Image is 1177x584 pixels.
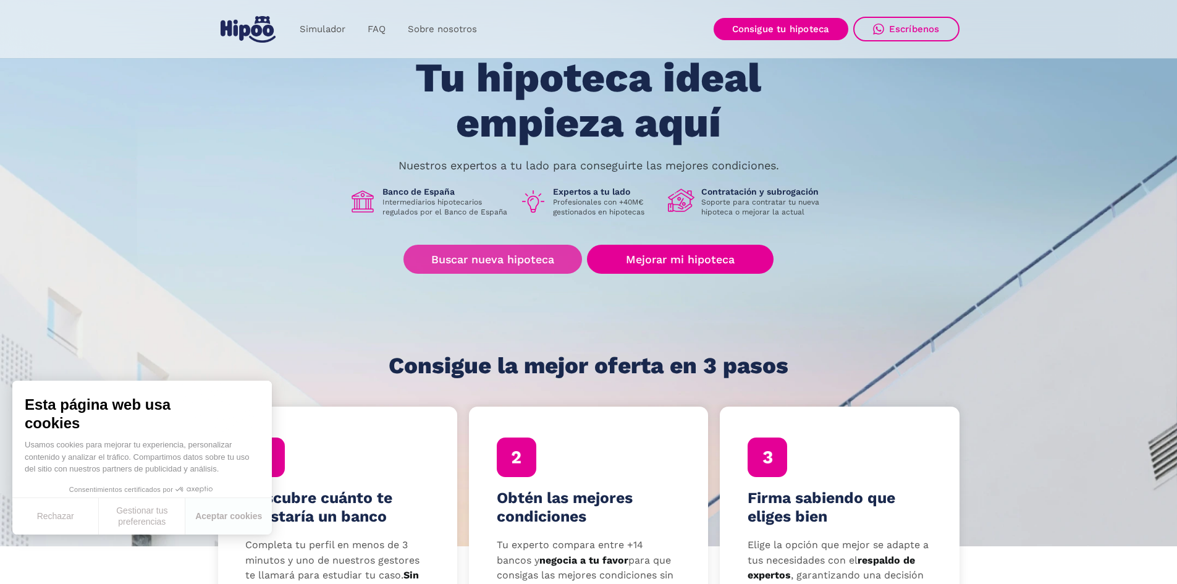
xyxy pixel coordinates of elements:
a: Simulador [289,17,356,41]
a: home [218,11,279,48]
div: Escríbenos [889,23,940,35]
h4: Obtén las mejores condiciones [497,489,681,526]
a: Buscar nueva hipoteca [403,245,582,274]
a: Consigue tu hipoteca [714,18,848,40]
p: Soporte para contratar tu nueva hipoteca o mejorar la actual [701,197,829,217]
strong: negocia a tu favor [539,554,628,566]
h4: Firma sabiendo que eliges bien [748,489,932,526]
p: Intermediarios hipotecarios regulados por el Banco de España [382,197,510,217]
a: Escríbenos [853,17,960,41]
h1: Expertos a tu lado [553,186,658,197]
a: FAQ [356,17,397,41]
a: Sobre nosotros [397,17,488,41]
a: Mejorar mi hipoteca [587,245,773,274]
h1: Consigue la mejor oferta en 3 pasos [389,353,788,378]
p: Profesionales con +40M€ gestionados en hipotecas [553,197,658,217]
h4: Descubre cuánto te prestaría un banco [245,489,429,526]
h1: Banco de España [382,186,510,197]
h1: Contratación y subrogación [701,186,829,197]
p: Nuestros expertos a tu lado para conseguirte las mejores condiciones. [399,161,779,171]
h1: Tu hipoteca ideal empieza aquí [354,56,822,145]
